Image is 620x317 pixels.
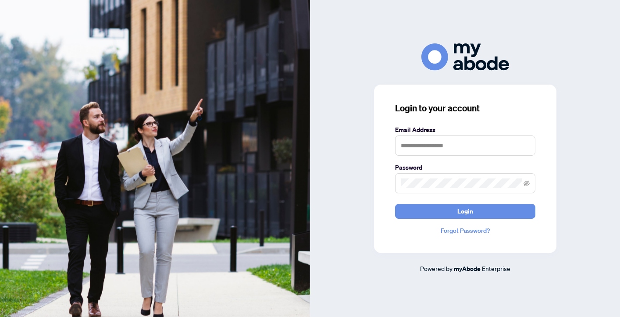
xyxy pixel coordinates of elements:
h3: Login to your account [395,102,535,114]
a: myAbode [454,264,481,274]
span: Enterprise [482,264,510,272]
a: Forgot Password? [395,226,535,235]
img: ma-logo [421,43,509,70]
span: Powered by [420,264,453,272]
span: Login [457,204,473,218]
label: Password [395,163,535,172]
span: eye-invisible [524,180,530,186]
label: Email Address [395,125,535,135]
button: Login [395,204,535,219]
